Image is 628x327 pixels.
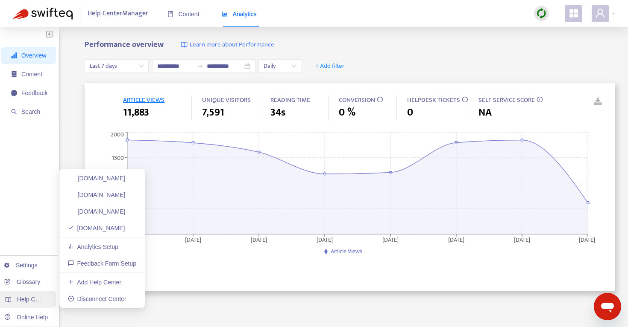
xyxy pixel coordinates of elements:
[270,105,285,120] span: 34s
[222,11,257,17] span: Analytics
[68,175,126,182] a: [DOMAIN_NAME]
[167,11,200,17] span: Content
[68,225,125,232] a: [DOMAIN_NAME]
[190,40,274,50] span: Learn more about Performance
[68,260,136,267] a: Feedback Form Setup
[339,105,355,120] span: 0 %
[68,295,126,302] a: Disconnect Center
[4,314,48,321] a: Online Help
[85,38,164,51] b: Performance overview
[17,296,52,303] span: Help Centers
[4,262,38,269] a: Settings
[407,105,413,120] span: 0
[68,191,126,198] a: [DOMAIN_NAME]
[251,234,267,244] tspan: [DATE]
[11,109,17,115] span: search
[595,8,605,18] span: user
[11,90,17,96] span: message
[181,40,274,50] a: Learn more about Performance
[197,63,203,69] span: swap-right
[514,234,530,244] tspan: [DATE]
[536,8,547,19] img: sync.dc5367851b00ba804db3.png
[202,105,224,120] span: 7,591
[167,11,173,17] span: book
[21,71,42,78] span: Content
[331,246,362,256] span: Article Views
[90,60,144,72] span: Last 7 days
[309,59,351,73] button: + Add filter
[264,60,296,72] span: Daily
[21,52,46,59] span: Overview
[111,130,124,139] tspan: 2000
[21,108,40,115] span: Search
[315,61,345,71] span: + Add filter
[123,95,164,105] span: ARTICLE VIEWS
[478,95,535,105] span: SELF-SERVICE SCORE
[4,278,40,285] a: Glossary
[21,90,47,96] span: Feedback
[11,52,17,58] span: signal
[579,234,595,244] tspan: [DATE]
[594,293,621,320] iframe: Button to launch messaging window
[407,95,460,105] span: HELPDESK TICKETS
[112,153,124,162] tspan: 1500
[317,234,333,244] tspan: [DATE]
[569,8,579,18] span: appstore
[448,234,464,244] tspan: [DATE]
[382,234,399,244] tspan: [DATE]
[68,243,118,250] a: Analytics Setup
[123,105,149,120] span: 11,883
[197,63,203,69] span: to
[181,41,188,48] img: image-link
[270,95,310,105] span: READING TIME
[13,8,73,20] img: Swifteq
[202,95,251,105] span: UNIQUE VISITORS
[222,11,228,17] span: area-chart
[88,6,148,22] span: Help Center Manager
[11,71,17,77] span: container
[68,279,121,286] a: Add Help Center
[339,95,375,105] span: CONVERSION
[185,234,201,244] tspan: [DATE]
[68,208,126,215] a: [DOMAIN_NAME]
[478,105,492,120] span: NA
